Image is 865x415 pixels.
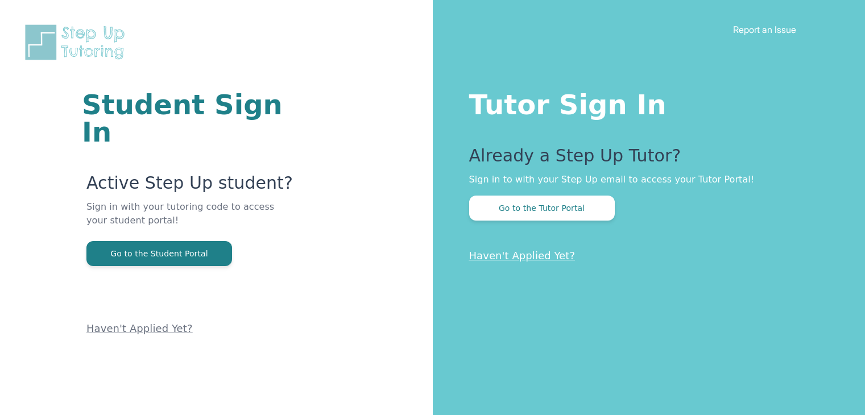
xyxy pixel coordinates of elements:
h1: Student Sign In [82,91,296,146]
button: Go to the Student Portal [86,241,232,266]
h1: Tutor Sign In [469,86,820,118]
a: Haven't Applied Yet? [469,250,576,262]
img: Step Up Tutoring horizontal logo [23,23,132,62]
p: Active Step Up student? [86,173,296,200]
p: Already a Step Up Tutor? [469,146,820,173]
p: Sign in with your tutoring code to access your student portal! [86,200,296,241]
a: Haven't Applied Yet? [86,322,193,334]
button: Go to the Tutor Portal [469,196,615,221]
a: Report an Issue [733,24,796,35]
a: Go to the Student Portal [86,248,232,259]
a: Go to the Tutor Portal [469,202,615,213]
p: Sign in to with your Step Up email to access your Tutor Portal! [469,173,820,186]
